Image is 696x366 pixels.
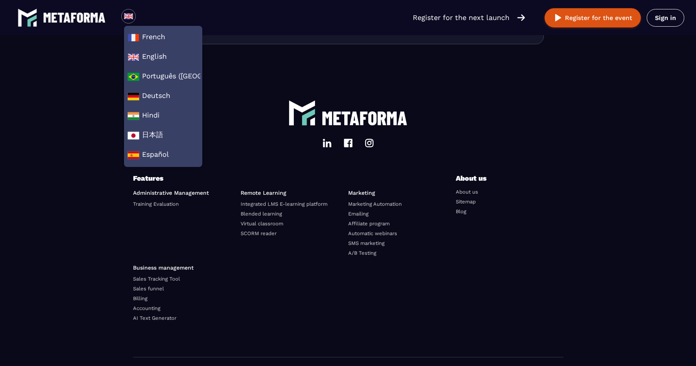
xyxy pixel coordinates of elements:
[133,173,456,184] p: Features
[128,71,139,83] img: a0
[128,51,139,63] img: en
[344,138,353,148] img: facebook
[322,111,408,125] img: logo
[128,110,139,122] img: hi
[128,110,199,122] span: Hindi
[456,189,478,195] a: About us
[348,240,385,246] a: SMS marketing
[241,221,283,226] a: Virtual classroom
[545,8,641,27] button: Register for the event
[456,199,476,205] a: Sitemap
[348,250,376,256] a: A/B Testing
[133,286,164,292] a: Sales funnel
[128,51,199,63] span: English
[456,173,503,184] p: About us
[241,211,282,217] a: Blended learning
[348,221,390,226] a: Affiliate program
[133,265,289,271] p: Business management
[133,295,147,301] a: Billing
[124,11,133,21] img: en
[128,32,199,43] span: French
[133,315,176,321] a: AI Text Generator
[553,13,563,23] img: play
[322,138,332,148] img: linkedin
[133,305,160,311] a: Accounting
[365,138,374,148] img: instagram
[413,12,509,23] p: Register for the next launch
[348,211,369,217] a: Emailing
[647,9,684,27] a: Sign in
[142,13,148,22] input: Search for option
[133,276,180,282] a: Sales Tracking Tool
[128,130,139,141] img: ja
[128,71,199,83] span: Português ([GEOGRAPHIC_DATA])
[348,201,402,207] a: Marketing Automation
[43,13,106,23] img: logo
[128,149,199,161] span: Español
[128,149,139,161] img: es
[128,91,139,102] img: de
[348,190,450,196] p: Marketing
[288,99,316,127] img: logo
[128,91,199,102] span: Deutsch
[348,230,397,236] a: Automatic webinars
[133,190,235,196] p: Administrative Management
[136,9,155,26] div: Search for option
[517,13,525,22] img: arrow-right
[18,8,37,27] img: logo
[456,208,466,214] a: Blog
[241,201,327,207] a: Integrated LMS E-learning platform
[133,201,179,207] a: Training Evaluation
[128,32,139,43] img: fr
[128,130,199,141] span: 日本語
[241,190,342,196] p: Remote Learning
[241,230,277,236] a: SCORM reader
